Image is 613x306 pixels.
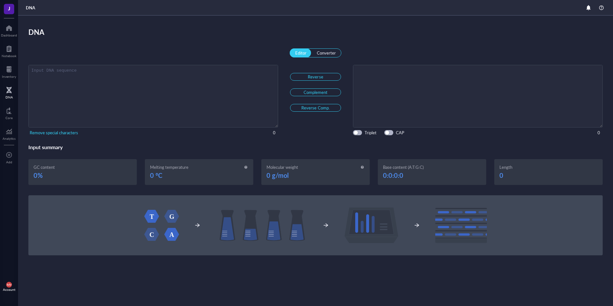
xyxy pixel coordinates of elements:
div: Length [499,164,512,170]
div: Melting temperature [150,164,188,170]
div: GC content [34,164,55,170]
div: 0 °C [150,170,248,180]
div: 0 [598,130,600,136]
span: Complement [304,89,327,95]
div: Converter [317,50,336,56]
a: DNA [5,85,13,99]
div: 0% [34,170,132,180]
a: Analytics [3,126,15,140]
span: Remove special characters [30,130,78,136]
div: Analytics [3,137,15,140]
a: Dashboard [1,23,17,37]
div: Molecular weight [266,164,298,170]
div: DNA [28,26,603,38]
div: 0 [273,130,276,136]
div: Base content (A:T:G:C) [383,164,424,170]
div: 0 [499,170,598,180]
div: Triplet [365,130,377,136]
button: Reverse [290,73,341,81]
div: CAP [396,130,404,136]
div: Input summary [28,143,603,151]
div: Editor [295,50,306,56]
button: Remove special characters [28,129,79,137]
div: Notebook [2,54,16,58]
div: Dashboard [1,33,17,37]
div: 0:0:0:0 [383,170,481,180]
div: Inventory [2,75,16,78]
button: Reverse Comp. [290,104,341,112]
img: DNA process [144,207,487,243]
a: Inventory [2,64,16,78]
span: J [8,4,10,12]
button: Complement [290,88,341,96]
div: Core [5,116,13,120]
div: DNA [5,95,13,99]
span: MY [7,283,12,287]
div: DNA [26,5,35,11]
span: Reverse Comp. [301,105,329,111]
a: Core [5,106,13,120]
a: Notebook [2,44,16,58]
span: Reverse [308,74,323,80]
div: Account [3,288,15,291]
div: Add [6,160,12,164]
div: 0 g/mol [266,170,365,180]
